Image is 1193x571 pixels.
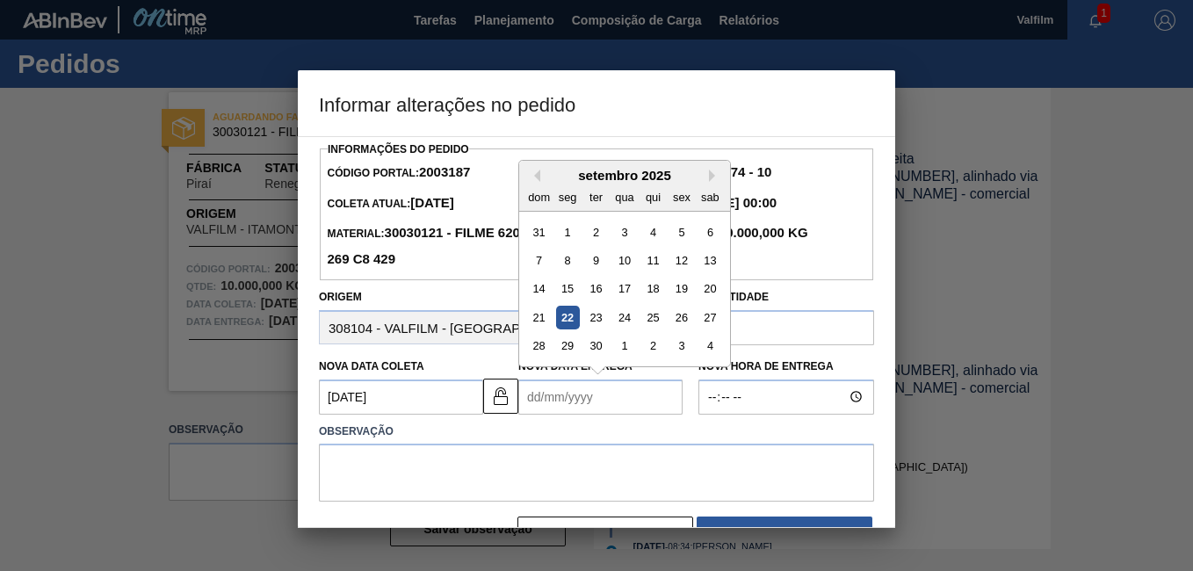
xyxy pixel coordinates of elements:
[698,354,874,379] label: Nova Hora de Entrega
[584,249,608,272] div: Choose terça-feira, 9 de setembro de 2025
[517,517,693,552] button: Fechar
[584,184,608,208] div: ter
[298,70,895,137] h3: Informar alterações no pedido
[669,249,693,272] div: Choose sexta-feira, 12 de setembro de 2025
[527,249,551,272] div: Choose domingo, 7 de setembro de 2025
[584,220,608,243] div: Choose terça-feira, 2 de setembro de 2025
[698,220,722,243] div: Choose sábado, 6 de setembro de 2025
[518,360,633,372] label: Nova Data Entrega
[518,379,683,415] input: dd/mm/yyyy
[669,334,693,358] div: Choose sexta-feira, 3 de outubro de 2025
[524,217,724,359] div: month 2025-09
[556,277,580,300] div: Choose segunda-feira, 15 de setembro de 2025
[527,306,551,329] div: Choose domingo, 21 de setembro de 2025
[612,249,636,272] div: Choose quarta-feira, 10 de setembro de 2025
[612,334,636,358] div: Choose quarta-feira, 1 de outubro de 2025
[490,386,511,407] img: unlocked
[641,334,665,358] div: Choose quinta-feira, 2 de outubro de 2025
[641,184,665,208] div: qui
[327,225,575,266] strong: 30030121 - FILME 620X80 BUD 269 C8 429
[669,220,693,243] div: Choose sexta-feira, 5 de setembro de 2025
[410,195,454,210] strong: [DATE]
[612,306,636,329] div: Choose quarta-feira, 24 de setembro de 2025
[519,168,730,183] div: setembro 2025
[527,184,551,208] div: dom
[327,228,575,266] span: Material:
[319,360,424,372] label: Nova Data Coleta
[698,306,722,329] div: Choose sábado, 27 de setembro de 2025
[641,277,665,300] div: Choose quinta-feira, 18 de setembro de 2025
[483,379,518,414] button: unlocked
[697,517,872,552] button: Salvar
[556,249,580,272] div: Choose segunda-feira, 8 de setembro de 2025
[328,143,469,155] label: Informações do Pedido
[319,379,483,415] input: dd/mm/yyyy
[527,277,551,300] div: Choose domingo, 14 de setembro de 2025
[319,419,874,445] label: Observação
[556,306,580,329] div: Choose segunda-feira, 22 de setembro de 2025
[698,277,722,300] div: Choose sábado, 20 de setembro de 2025
[319,291,362,303] label: Origem
[698,291,769,303] label: Quantidade
[527,220,551,243] div: Choose domingo, 31 de agosto de 2025
[669,306,693,329] div: Choose sexta-feira, 26 de setembro de 2025
[698,334,722,358] div: Choose sábado, 4 de outubro de 2025
[528,170,540,182] button: Previous Month
[641,249,665,272] div: Choose quinta-feira, 11 de setembro de 2025
[698,249,722,272] div: Choose sábado, 13 de setembro de 2025
[698,184,722,208] div: sab
[419,164,470,179] strong: 2003187
[696,195,777,210] strong: [DATE] 00:00
[715,225,808,240] strong: 10.000,000 KG
[641,220,665,243] div: Choose quinta-feira, 4 de setembro de 2025
[584,306,608,329] div: Choose terça-feira, 23 de setembro de 2025
[612,277,636,300] div: Choose quarta-feira, 17 de setembro de 2025
[584,277,608,300] div: Choose terça-feira, 16 de setembro de 2025
[556,184,580,208] div: seg
[527,334,551,358] div: Choose domingo, 28 de setembro de 2025
[612,220,636,243] div: Choose quarta-feira, 3 de setembro de 2025
[612,184,636,208] div: qua
[669,277,693,300] div: Choose sexta-feira, 19 de setembro de 2025
[584,334,608,358] div: Choose terça-feira, 30 de setembro de 2025
[669,184,693,208] div: sex
[327,198,453,210] span: Coleta Atual:
[327,167,470,179] span: Código Portal:
[709,170,721,182] button: Next Month
[641,306,665,329] div: Choose quinta-feira, 25 de setembro de 2025
[556,334,580,358] div: Choose segunda-feira, 29 de setembro de 2025
[556,220,580,243] div: Choose segunda-feira, 1 de setembro de 2025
